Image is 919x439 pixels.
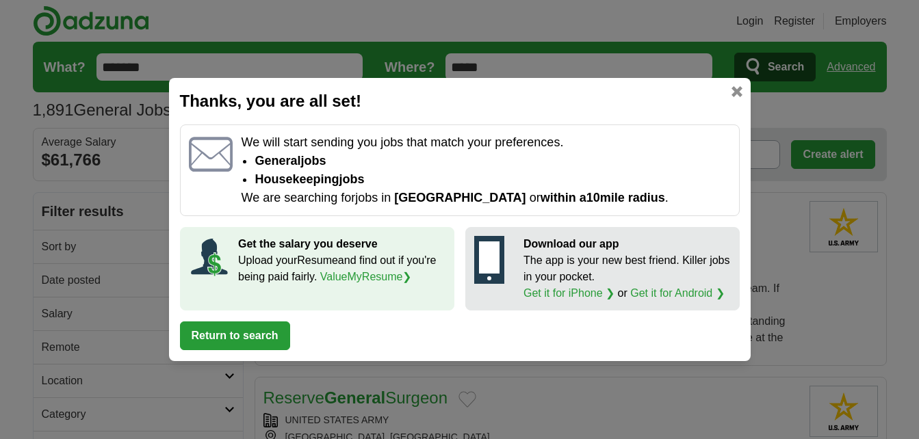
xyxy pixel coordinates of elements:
span: [GEOGRAPHIC_DATA] [394,191,526,204]
span: within a 10 mile radius [541,191,665,204]
a: Get it for iPhone ❯ [523,287,614,299]
p: Upload your Resume and find out if you're being paid fairly. [238,252,445,285]
a: ValueMyResume❯ [320,271,412,282]
button: Return to search [180,321,290,350]
li: general jobs [255,152,730,170]
h2: Thanks, you are all set! [180,89,740,114]
p: Download our app [523,236,731,252]
p: Get the salary you deserve [238,236,445,252]
li: Housekeeping jobs [255,170,730,189]
p: We are searching for jobs in or . [241,189,730,207]
a: Get it for Android ❯ [630,287,725,299]
p: The app is your new best friend. Killer jobs in your pocket. or [523,252,731,302]
p: We will start sending you jobs that match your preferences. [241,133,730,152]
